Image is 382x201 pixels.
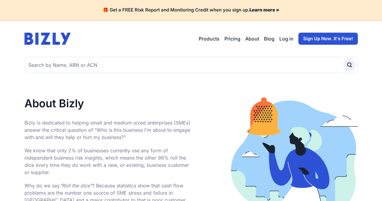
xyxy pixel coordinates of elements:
a: Sign Up Now. It's Free! [298,33,358,45]
a: Learn more » [249,7,279,13]
button: Products [199,35,220,42]
a: About [245,35,259,42]
a: Pricing [224,35,240,42]
a: Log in [279,35,294,42]
input: Search by Name, ABN or ACN [24,57,358,73]
i: "Roll the dice" [60,183,92,189]
p: We know that only 2% of businesses currently use any form of independent business risk insights, ... [24,147,191,176]
p: Bizly is dedicated to helping small and medium-sized enterprises (SMEs) answer the critical quest... [24,119,191,141]
h4: 🎁 Get a FREE Risk Report and Monitoring Credit when you sign up. [7,7,375,13]
a: Blog [264,35,274,42]
h1: About Bizly [24,97,191,109]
